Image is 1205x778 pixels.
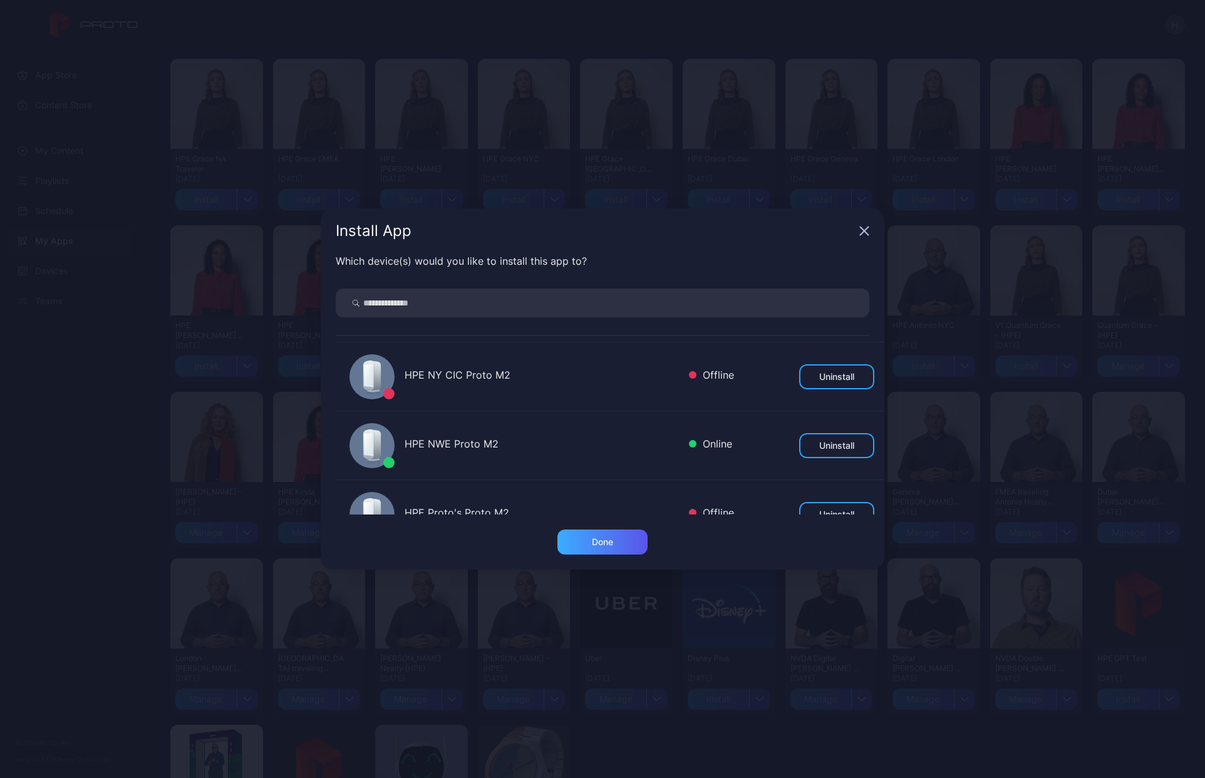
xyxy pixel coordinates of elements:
button: Done [557,530,648,555]
div: Offline [689,505,734,523]
button: Uninstall [799,502,874,527]
button: Uninstall [799,364,874,389]
div: Which device(s) would you like to install this app to? [336,253,869,269]
div: HPE NY CIC Proto M2 [405,367,679,386]
div: Uninstall [819,441,854,451]
div: Uninstall [819,509,854,520]
div: Offline [689,367,734,386]
button: Uninstall [799,433,874,458]
div: HPE Proto's Proto M2 [405,505,679,523]
div: Done [592,537,613,547]
div: Online [689,436,732,454]
div: Uninstall [819,372,854,382]
div: HPE NWE Proto M2 [405,436,679,454]
div: Install App [336,223,854,238]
